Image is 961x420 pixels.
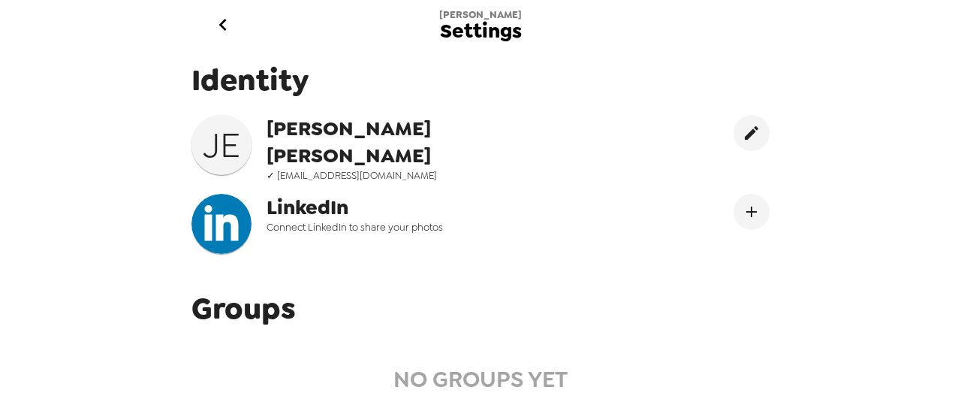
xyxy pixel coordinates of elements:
span: Connect LinkedIn to share your photos [267,221,570,234]
img: headshotImg [191,194,252,254]
span: [PERSON_NAME] [439,8,522,21]
span: Identity [191,60,770,100]
h4: NO GROUPS YET [229,366,732,394]
button: Connect LinekdIn [734,194,770,230]
span: Settings [440,21,522,41]
span: ✓ [EMAIL_ADDRESS][DOMAIN_NAME] [267,169,570,182]
span: LinkedIn [267,194,570,221]
span: [PERSON_NAME] [PERSON_NAME] [267,115,570,169]
h3: J E [191,124,252,166]
button: edit [734,115,770,151]
span: Groups [191,289,296,328]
